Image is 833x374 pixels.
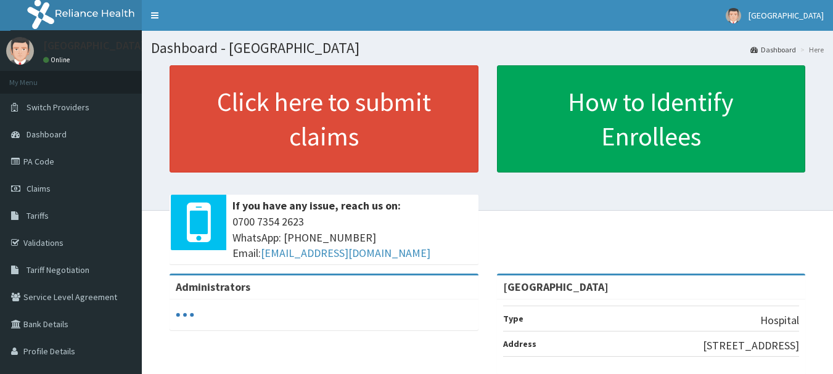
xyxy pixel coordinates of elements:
[703,338,799,354] p: [STREET_ADDRESS]
[503,313,523,324] b: Type
[43,55,73,64] a: Online
[27,264,89,275] span: Tariff Negotiation
[6,37,34,65] img: User Image
[27,183,51,194] span: Claims
[749,10,824,21] span: [GEOGRAPHIC_DATA]
[232,214,472,261] span: 0700 7354 2623 WhatsApp: [PHONE_NUMBER] Email:
[151,40,824,56] h1: Dashboard - [GEOGRAPHIC_DATA]
[27,102,89,113] span: Switch Providers
[27,129,67,140] span: Dashboard
[760,312,799,328] p: Hospital
[497,65,806,173] a: How to Identify Enrollees
[170,65,478,173] a: Click here to submit claims
[27,210,49,221] span: Tariffs
[232,198,401,213] b: If you have any issue, reach us on:
[261,246,430,260] a: [EMAIL_ADDRESS][DOMAIN_NAME]
[750,44,796,55] a: Dashboard
[726,8,741,23] img: User Image
[797,44,824,55] li: Here
[503,280,609,294] strong: [GEOGRAPHIC_DATA]
[176,280,250,294] b: Administrators
[176,306,194,324] svg: audio-loading
[503,338,536,349] b: Address
[43,40,145,51] p: [GEOGRAPHIC_DATA]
